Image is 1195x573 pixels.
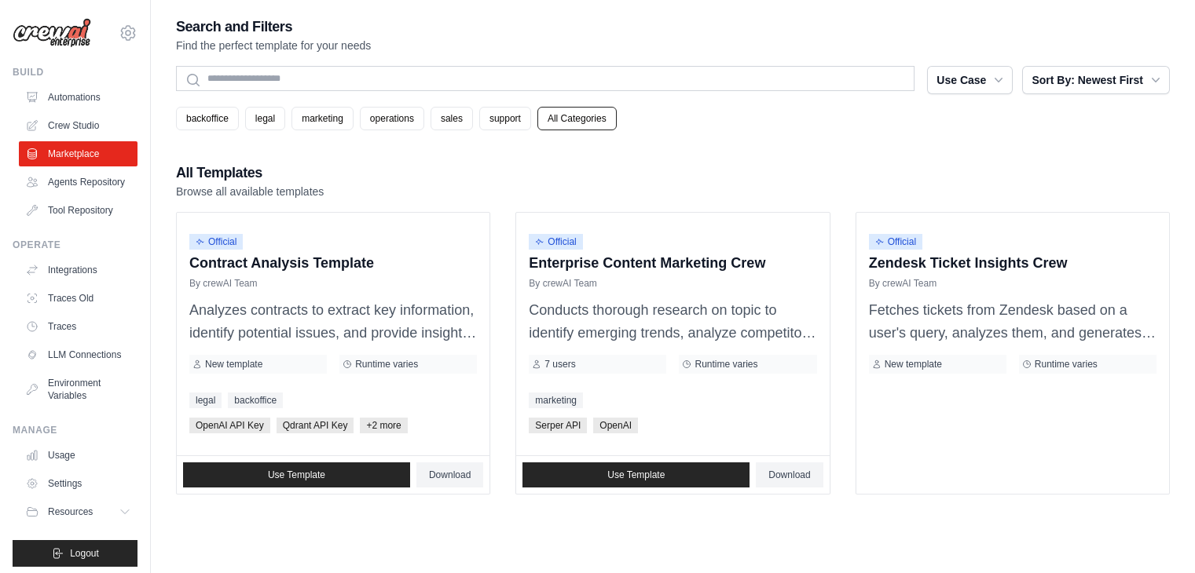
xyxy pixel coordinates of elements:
p: Conducts thorough research on topic to identify emerging trends, analyze competitor strategies, a... [529,299,816,345]
span: Serper API [529,418,587,433]
span: By crewAI Team [869,277,937,290]
a: All Categories [537,107,617,130]
a: Use Template [522,462,750,487]
span: Qdrant API Key [277,418,354,433]
div: Operate [13,239,137,251]
span: OpenAI [593,418,638,433]
span: OpenAI API Key [189,418,270,433]
a: Download [756,462,823,487]
button: Logout [13,540,137,567]
a: sales [431,107,473,130]
p: Fetches tickets from Zendesk based on a user's query, analyzes them, and generates a summary. Out... [869,299,1157,345]
p: Zendesk Ticket Insights Crew [869,253,1157,274]
a: Download [416,462,483,487]
span: Runtime varies [355,358,418,370]
a: Use Template [183,462,410,487]
a: Agents Repository [19,170,137,195]
img: Logo [13,18,91,48]
div: Manage [13,424,137,436]
a: Integrations [19,257,137,283]
a: Environment Variables [19,370,137,408]
span: Resources [48,505,93,518]
a: Crew Studio [19,113,137,138]
span: Official [189,234,243,250]
span: Official [869,234,922,250]
span: By crewAI Team [189,277,257,290]
a: Traces Old [19,286,137,311]
a: support [479,107,531,130]
span: Runtime varies [1035,358,1098,370]
span: By crewAI Team [529,277,596,290]
p: Browse all available templates [176,184,324,199]
span: Download [768,469,810,481]
span: Runtime varies [695,358,757,370]
a: marketing [529,392,583,408]
span: Use Template [268,469,325,481]
span: Official [529,234,582,250]
p: Enterprise Content Marketing Crew [529,253,816,274]
a: backoffice [176,107,239,130]
h2: Search and Filters [176,16,371,38]
a: Automations [19,85,137,110]
button: Sort By: Newest First [1022,66,1170,94]
a: Traces [19,314,137,339]
span: New template [205,358,262,370]
a: legal [189,392,222,408]
a: marketing [291,107,354,130]
a: backoffice [228,392,283,408]
button: Resources [19,499,137,524]
span: Download [429,469,471,481]
span: +2 more [360,418,407,433]
button: Use Case [927,66,1013,94]
span: 7 users [544,358,575,370]
a: Tool Repository [19,198,137,223]
a: operations [360,107,424,130]
a: Marketplace [19,141,137,166]
h2: All Templates [176,162,324,184]
span: New template [885,358,942,370]
a: Settings [19,471,137,496]
a: LLM Connections [19,342,137,367]
span: Logout [70,547,99,560]
p: Contract Analysis Template [189,253,477,274]
span: Use Template [607,469,665,481]
div: Build [13,66,137,78]
a: legal [245,107,285,130]
p: Analyzes contracts to extract key information, identify potential issues, and provide insights fo... [189,299,477,345]
a: Usage [19,443,137,468]
p: Find the perfect template for your needs [176,38,371,53]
